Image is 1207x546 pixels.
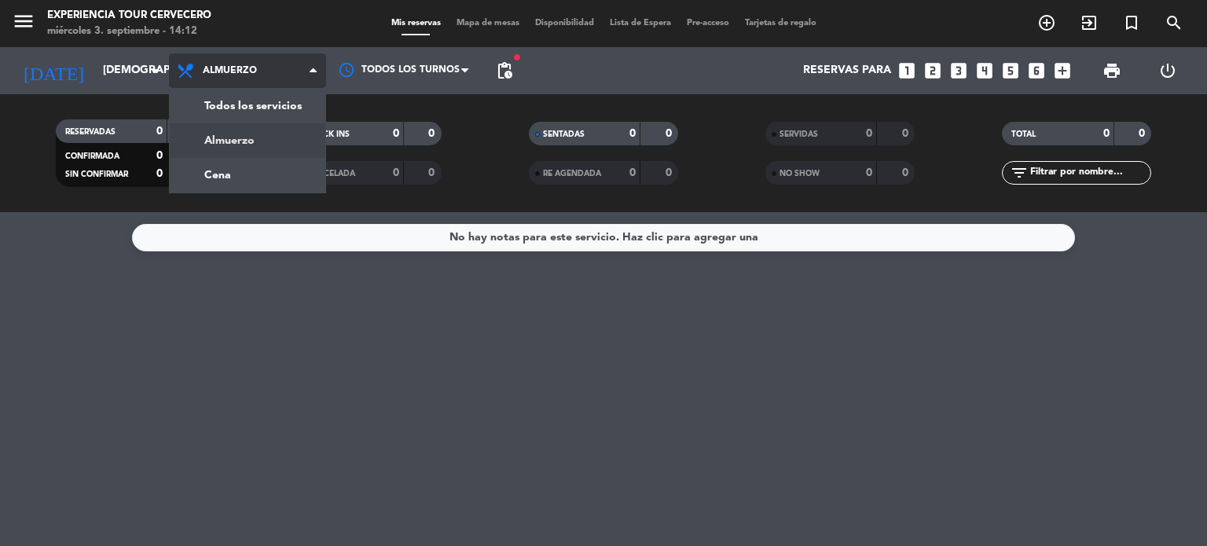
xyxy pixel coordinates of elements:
[512,53,522,62] span: fiber_manual_record
[780,170,820,178] span: NO SHOW
[449,229,758,247] div: No hay notas para este servicio. Haz clic para agregar una
[866,128,872,139] strong: 0
[1080,13,1099,32] i: exit_to_app
[428,167,438,178] strong: 0
[1103,128,1110,139] strong: 0
[1102,61,1121,80] span: print
[428,128,438,139] strong: 0
[602,19,679,27] span: Lista de Espera
[1011,130,1036,138] span: TOTAL
[65,128,116,136] span: RESERVADAS
[393,167,399,178] strong: 0
[897,60,917,81] i: looks_one
[306,170,355,178] span: CANCELADA
[679,19,737,27] span: Pre-acceso
[974,60,995,81] i: looks_4
[12,53,95,88] i: [DATE]
[383,19,449,27] span: Mis reservas
[156,168,163,179] strong: 0
[527,19,602,27] span: Disponibilidad
[65,152,119,160] span: CONFIRMADA
[1037,13,1056,32] i: add_circle_outline
[203,65,257,76] span: Almuerzo
[543,170,601,178] span: RE AGENDADA
[866,167,872,178] strong: 0
[923,60,943,81] i: looks_two
[12,9,35,38] button: menu
[1029,164,1150,181] input: Filtrar por nombre...
[666,128,675,139] strong: 0
[306,130,350,138] span: CHECK INS
[156,150,163,161] strong: 0
[780,130,818,138] span: SERVIDAS
[737,19,824,27] span: Tarjetas de regalo
[1165,13,1183,32] i: search
[1010,163,1029,182] i: filter_list
[1139,47,1195,94] div: LOG OUT
[902,167,912,178] strong: 0
[1026,60,1047,81] i: looks_6
[1158,61,1177,80] i: power_settings_new
[495,61,514,80] span: pending_actions
[170,158,325,192] a: Cena
[1122,13,1141,32] i: turned_in_not
[543,130,585,138] span: SENTADAS
[1139,128,1148,139] strong: 0
[65,170,128,178] span: SIN CONFIRMAR
[629,167,636,178] strong: 0
[170,89,325,123] a: Todos los servicios
[902,128,912,139] strong: 0
[666,167,675,178] strong: 0
[47,8,211,24] div: Experiencia Tour Cervecero
[1000,60,1021,81] i: looks_5
[170,123,325,158] a: Almuerzo
[1052,60,1073,81] i: add_box
[449,19,527,27] span: Mapa de mesas
[393,128,399,139] strong: 0
[47,24,211,39] div: miércoles 3. septiembre - 14:12
[629,128,636,139] strong: 0
[146,61,165,80] i: arrow_drop_down
[948,60,969,81] i: looks_3
[803,64,891,77] span: Reservas para
[12,9,35,33] i: menu
[156,126,163,137] strong: 0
